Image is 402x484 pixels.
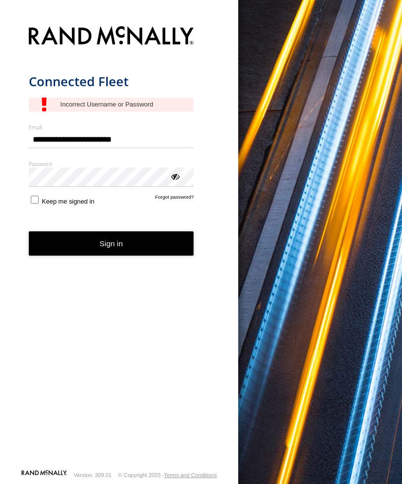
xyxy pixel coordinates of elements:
[29,20,210,470] form: main
[21,470,67,480] a: Visit our Website
[155,194,194,205] a: Forgot password?
[29,160,194,167] label: Password
[29,231,194,256] button: Sign in
[29,123,194,131] label: Email
[29,24,194,50] img: Rand McNally
[170,171,180,181] div: ViewPassword
[164,472,217,478] a: Terms and Conditions
[74,472,112,478] div: Version: 309.01
[31,196,39,204] input: Keep me signed in
[29,73,194,90] h1: Connected Fleet
[42,198,94,205] span: Keep me signed in
[118,472,217,478] div: © Copyright 2025 -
